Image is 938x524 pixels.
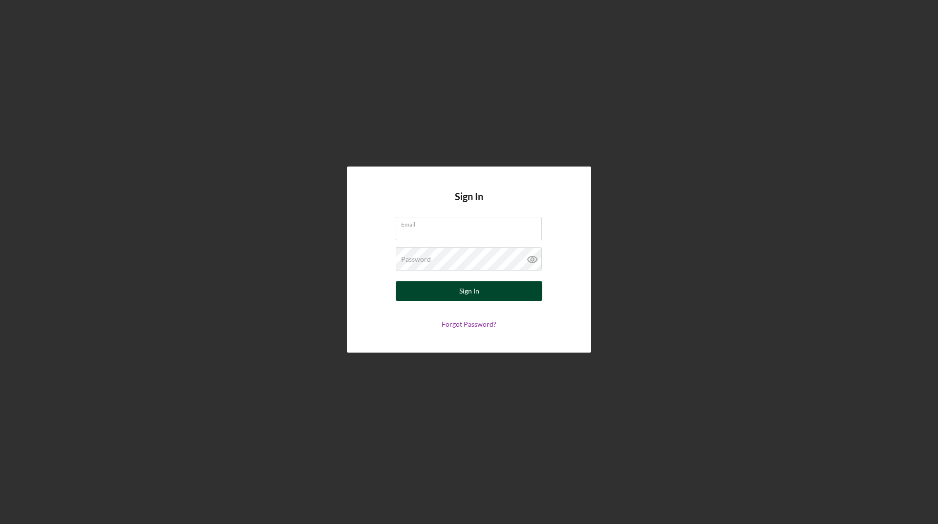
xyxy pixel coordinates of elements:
[459,281,479,301] div: Sign In
[455,191,483,217] h4: Sign In
[401,255,431,263] label: Password
[396,281,542,301] button: Sign In
[401,217,542,228] label: Email
[442,320,496,328] a: Forgot Password?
